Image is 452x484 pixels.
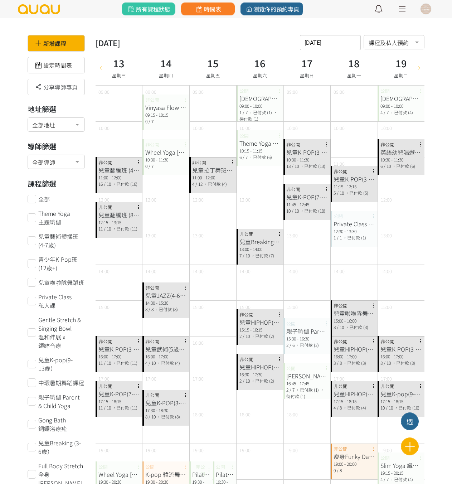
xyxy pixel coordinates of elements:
div: Wheel Yoga [DEMOGRAPHIC_DATA] [145,148,186,156]
div: Theme Yoga 主題瑜伽 [239,139,281,147]
span: 8 [380,360,383,366]
div: 兒童啦啦隊舞蹈班 [334,309,375,318]
div: 11:15 - 12:15 [334,183,375,190]
span: 14:00 [287,268,298,275]
span: / 10 [104,360,111,366]
span: 15:00 [193,304,204,310]
span: ，已付款 (1) [296,387,319,393]
span: 10:00 [334,125,345,131]
span: / 12 [195,181,203,187]
span: / 10 [384,163,391,169]
span: ，已付款 (13) [300,163,325,169]
h3: 19 [394,56,408,71]
div: 親子瑜伽 Parent & Child Yoga [286,327,327,335]
span: ，已付款 (4) [157,360,180,366]
div: [DEMOGRAPHIC_DATA] [380,94,422,103]
span: 11 [98,405,103,411]
span: 19:00 [193,447,204,454]
h3: 地址篩選 [28,104,85,115]
span: 19:00 [98,447,110,454]
span: 09:00 [287,88,298,95]
span: 課程及私人預約 [369,37,419,46]
div: 12:30 - 13:30 [334,228,375,234]
span: 星期一 [347,72,361,79]
span: 2 [239,378,242,384]
span: 兒童Breaking (3-6歲） [38,439,84,456]
div: 兒童K-POP(7-12歲） [98,389,140,398]
span: 4 [334,405,336,411]
div: 16:00 - 17:00 [98,353,140,360]
span: 18:00 [239,411,251,418]
span: 10:00 [287,125,298,131]
h3: 18 [347,56,361,71]
span: 兒童K-pop(9-13歲） [38,355,84,373]
span: / 6 [290,342,295,348]
span: 兒童藝術體操班(4-7歲) [38,232,84,249]
span: 1 [239,109,242,115]
div: 兒童拉丁舞班(4-7歲) [192,166,233,174]
div: 兒童Breaking (3-6歲） [239,237,281,246]
span: 中環暑期舞蹈課程 [38,378,84,387]
span: 15:00 [239,304,251,310]
span: / 10 [292,163,299,169]
span: 1 [334,234,336,241]
span: / 10 [149,413,156,420]
div: Slim Yoga 纖體瑜珈 [380,461,422,470]
span: ，已付款 (1) [343,234,366,241]
span: 16:00 [193,339,204,346]
span: / 8 [149,306,154,312]
span: / 7 [149,118,154,124]
div: 兒童翻騰班 (4歲＋) [98,166,140,174]
span: 星期三 [112,72,126,79]
span: 10:00 [98,125,110,131]
div: 兒童JAZZ(4-6歲） [145,291,186,300]
div: 16:00 - 17:00 [145,353,186,360]
span: 0 [334,467,336,473]
div: 11:45 - 12:45 [286,201,327,208]
span: 13:00 [287,232,298,239]
h3: 16 [253,56,267,71]
span: ，已付款 (10) [300,208,325,214]
div: 16:00 - 17:00 [380,353,422,360]
span: 青少年K-Pop班(12歲+) [38,255,84,272]
div: 17:15 - 18:15 [98,398,140,405]
div: 兒童HIPHOP(7-12歲) [334,389,375,398]
div: 09:00 - 10:00 [380,103,422,109]
div: 兒童HIPHOP(3-6歲) [239,318,281,326]
div: 09:15 - 10:15 [145,112,186,118]
span: 13:00 [193,232,204,239]
span: 4 [380,109,383,115]
div: 瘦身Funky Dance [334,452,375,461]
span: Private Class 私人課 [38,292,84,310]
span: ，已付款 (4) [343,405,366,411]
span: 17:00 [145,375,156,382]
span: / 10 [337,324,344,330]
div: 兒童K-POP(7-12歲） [286,193,327,201]
div: 14:30 - 15:30 [145,300,186,306]
span: 14:00 [145,268,156,275]
div: 13:00 - 14:00 [239,246,281,252]
span: 4 [380,476,383,482]
span: 0 [145,163,147,169]
div: Pilates 普拉提 [216,470,234,479]
div: 英語幼兒唱遊舞蹈班 [380,148,422,156]
span: Gong Bath 銅鑼浴療癒 [38,416,84,433]
span: 12:00 [145,196,156,203]
h3: 14 [159,56,173,71]
span: 6 [380,163,383,169]
div: 10:15 - 11:15 [239,147,281,154]
h3: 13 [112,56,126,71]
span: ，待付款 (1) [286,387,324,399]
a: 時間表 [181,3,235,15]
div: [DEMOGRAPHIC_DATA] [239,94,281,103]
span: 15:00 [98,304,110,310]
div: K-pop 韓流舞蹈班(基礎) [145,470,186,479]
div: 分享導師專頁 [28,79,85,95]
span: / 10 [384,360,391,366]
span: 10:00 [193,125,204,131]
div: 15:30 - 16:30 [286,335,327,342]
h3: 17 [300,56,314,71]
span: 全部地址 [32,120,79,129]
span: 11:00 [334,160,345,167]
span: / 10 [386,405,393,411]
